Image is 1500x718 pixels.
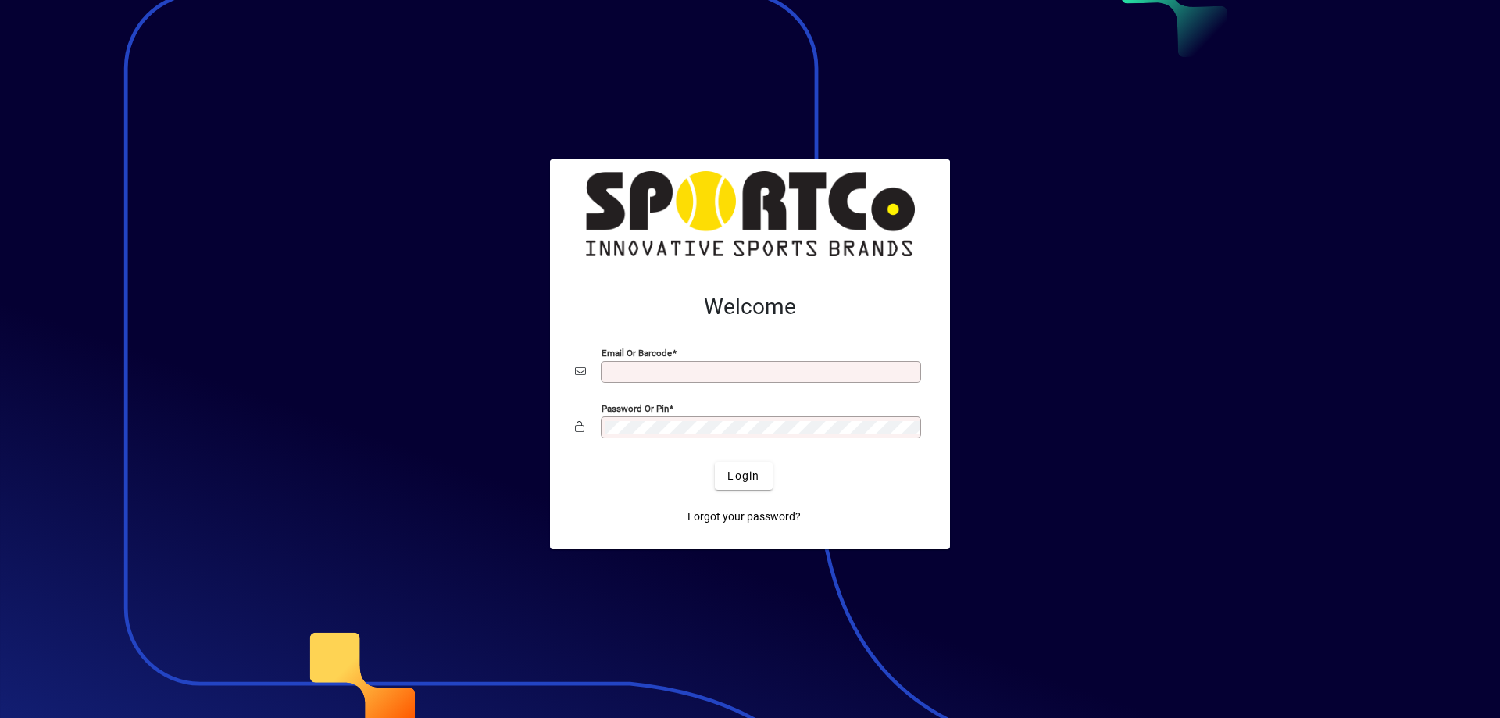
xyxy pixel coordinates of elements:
[715,462,772,490] button: Login
[602,403,669,414] mat-label: Password or Pin
[687,509,801,525] span: Forgot your password?
[681,502,807,530] a: Forgot your password?
[727,468,759,484] span: Login
[575,294,925,320] h2: Welcome
[602,348,672,359] mat-label: Email or Barcode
